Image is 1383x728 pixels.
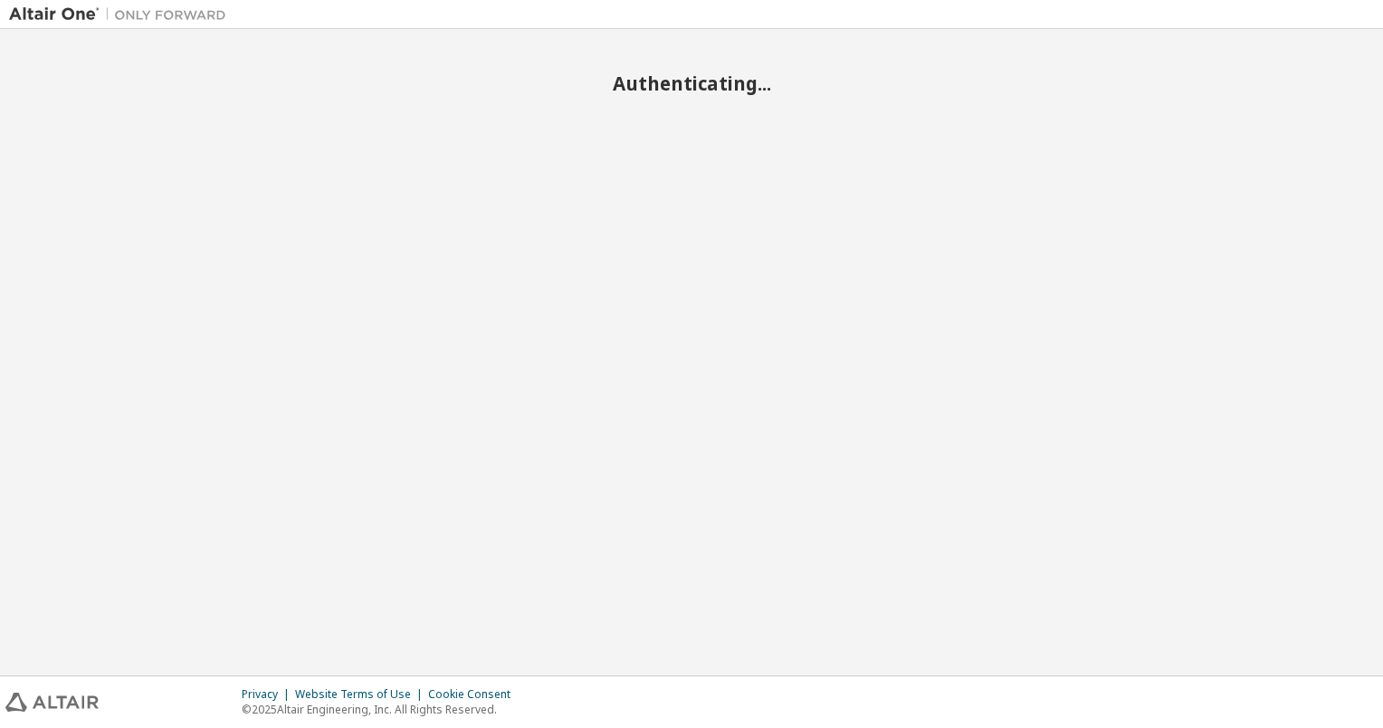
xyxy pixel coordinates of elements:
img: Altair One [9,5,235,24]
div: Website Terms of Use [295,687,428,702]
img: altair_logo.svg [5,693,99,712]
div: Privacy [242,687,295,702]
p: © 2025 Altair Engineering, Inc. All Rights Reserved. [242,702,521,717]
div: Cookie Consent [428,687,521,702]
h2: Authenticating... [9,72,1374,95]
